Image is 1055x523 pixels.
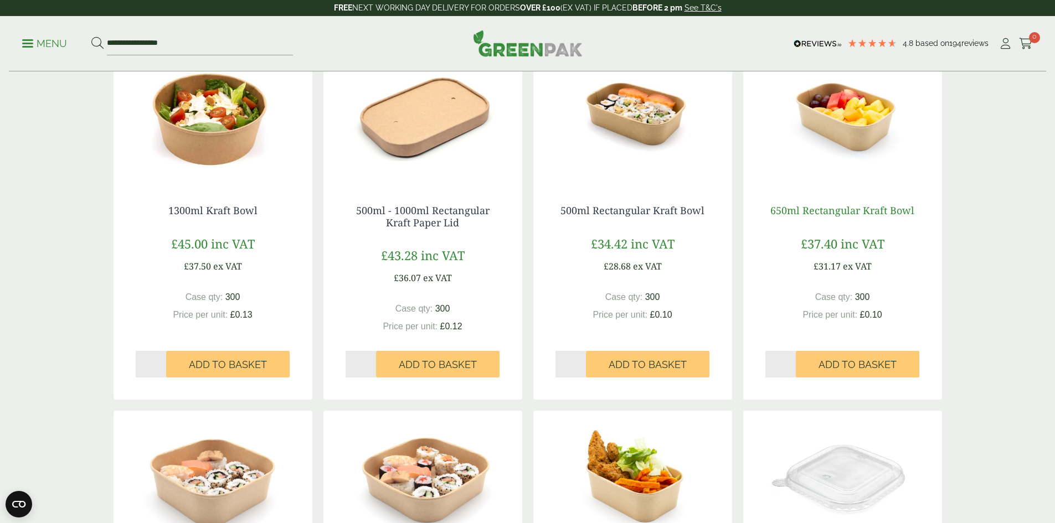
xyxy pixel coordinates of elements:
[843,260,872,272] span: ex VAT
[421,247,465,263] span: inc VAT
[334,3,352,12] strong: FREE
[184,260,211,272] span: £37.50
[22,37,67,50] p: Menu
[633,260,662,272] span: ex VAT
[399,359,477,371] span: Add to Basket
[171,235,208,252] span: £45.00
[173,310,228,319] span: Price per unit:
[609,359,687,371] span: Add to Basket
[855,292,870,302] span: 300
[211,235,255,252] span: inc VAT
[440,322,462,331] span: £0.12
[841,235,884,252] span: inc VAT
[533,44,732,183] img: 500ml Rectangular Kraft Bowl with food contents
[645,292,660,302] span: 300
[383,322,438,331] span: Price per unit:
[632,3,682,12] strong: BEFORE 2 pm
[1019,38,1033,49] i: Cart
[961,39,989,48] span: reviews
[423,272,452,284] span: ex VAT
[22,37,67,48] a: Menu
[801,235,837,252] span: £37.40
[770,204,914,217] a: 650ml Rectangular Kraft Bowl
[860,310,882,319] span: £0.10
[743,44,942,183] img: 650ml Rectangular Kraft Bowl with food contents
[631,235,675,252] span: inc VAT
[796,351,919,377] button: Add to Basket
[999,38,1012,49] i: My Account
[473,30,583,56] img: GreenPak Supplies
[591,235,627,252] span: £34.42
[814,260,841,272] span: £31.17
[230,310,253,319] span: £0.13
[395,304,433,313] span: Case qty:
[915,39,949,48] span: Based on
[168,204,258,217] a: 1300ml Kraft Bowl
[6,491,32,517] button: Open CMP widget
[189,359,267,371] span: Add to Basket
[114,44,312,183] img: Kraft Bowl 1300ml with Ceaser Salad
[685,3,722,12] a: See T&C's
[903,39,915,48] span: 4.8
[225,292,240,302] span: 300
[802,310,857,319] span: Price per unit:
[586,351,709,377] button: Add to Basket
[1029,32,1040,43] span: 0
[520,3,560,12] strong: OVER £100
[381,247,418,263] span: £43.28
[650,310,672,319] span: £0.10
[1019,35,1033,52] a: 0
[186,292,223,302] span: Case qty:
[323,44,522,183] img: 2723006 Paper Lid for Rectangular Kraft Bowl v1
[435,304,450,313] span: 300
[949,39,961,48] span: 194
[847,38,897,48] div: 4.78 Stars
[394,272,421,284] span: £36.07
[819,359,897,371] span: Add to Basket
[605,292,643,302] span: Case qty:
[593,310,647,319] span: Price per unit:
[560,204,704,217] a: 500ml Rectangular Kraft Bowl
[213,260,242,272] span: ex VAT
[794,40,842,48] img: REVIEWS.io
[376,351,500,377] button: Add to Basket
[356,204,490,229] a: 500ml - 1000ml Rectangular Kraft Paper Lid
[166,351,290,377] button: Add to Basket
[604,260,631,272] span: £28.68
[815,292,853,302] span: Case qty:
